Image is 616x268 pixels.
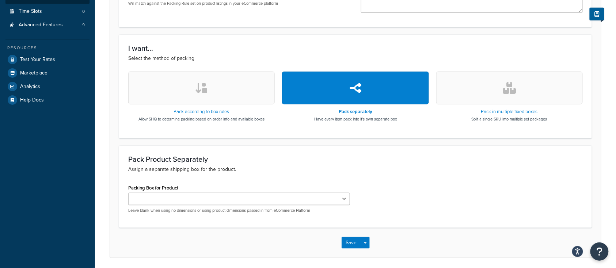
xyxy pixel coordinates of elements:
[128,185,178,191] label: Packing Box for Product
[590,8,604,20] button: Show Help Docs
[590,242,609,261] button: Open Resource Center
[82,8,85,15] span: 0
[5,45,90,51] div: Resources
[20,70,47,76] span: Marketplace
[19,8,42,15] span: Time Slots
[5,5,90,18] a: Time Slots0
[82,22,85,28] span: 9
[5,53,90,66] a: Test Your Rates
[128,54,583,62] p: Select the method of packing
[128,44,583,52] h3: I want...
[472,116,547,122] p: Split a single SKU into multiple set packages
[19,22,63,28] span: Advanced Features
[314,109,397,114] h3: Pack separately
[342,237,361,249] button: Save
[128,1,350,6] p: Will match against the Packing Rule set on product listings in your eCommerce platform
[128,155,583,163] h3: Pack Product Separately
[20,84,40,90] span: Analytics
[314,116,397,122] p: Have every item pack into it's own separate box
[5,18,90,32] li: Advanced Features
[20,57,55,63] span: Test Your Rates
[138,109,265,114] h3: Pack according to box rules
[472,109,547,114] h3: Pack in multiple fixed boxes
[20,97,44,103] span: Help Docs
[128,208,350,213] p: Leave blank when using no dimensions or using product dimensions passed in from eCommerce Platform
[138,116,265,122] p: Allow SHQ to determine packing based on order info and available boxes
[5,18,90,32] a: Advanced Features9
[5,5,90,18] li: Time Slots
[128,165,583,173] p: Assign a separate shipping box for the product.
[5,66,90,80] a: Marketplace
[5,80,90,93] a: Analytics
[5,93,90,107] a: Help Docs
